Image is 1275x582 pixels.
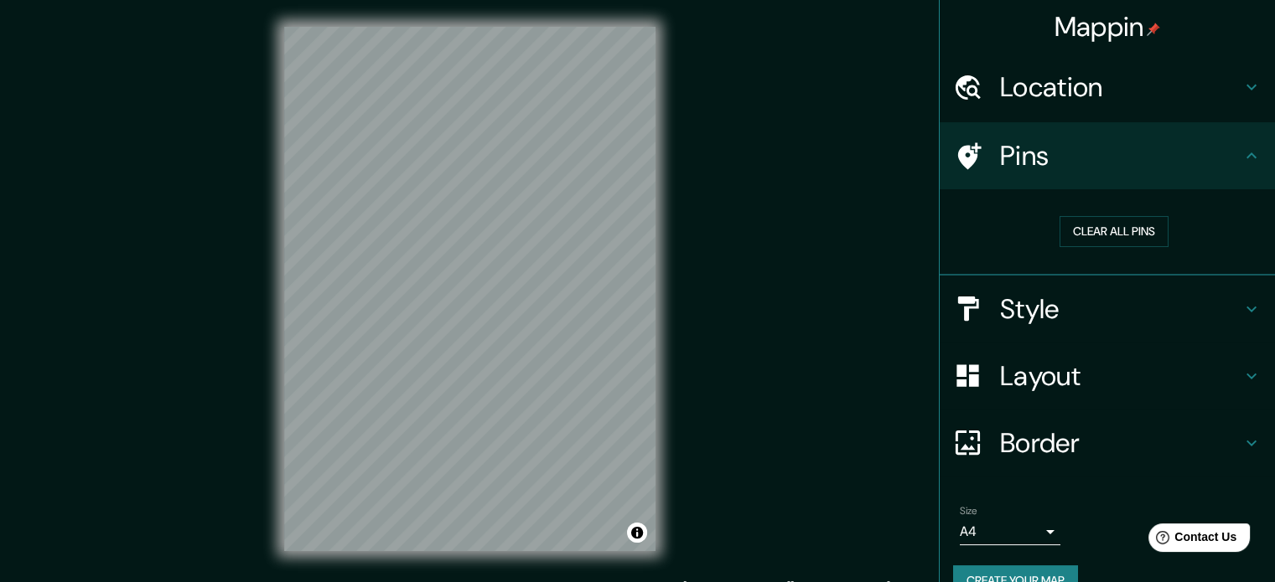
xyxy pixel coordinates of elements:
button: Clear all pins [1060,216,1169,247]
img: pin-icon.png [1147,23,1160,36]
div: Style [940,276,1275,343]
iframe: Help widget launcher [1126,517,1257,564]
div: Layout [940,343,1275,409]
h4: Layout [1000,359,1241,393]
button: Toggle attribution [627,523,647,543]
h4: Border [1000,426,1241,460]
div: Border [940,409,1275,476]
label: Size [960,503,977,518]
canvas: Map [284,27,656,551]
div: A4 [960,518,1060,545]
h4: Pins [1000,139,1241,173]
div: Pins [940,122,1275,189]
h4: Location [1000,70,1241,104]
div: Location [940,54,1275,121]
h4: Style [1000,292,1241,326]
h4: Mappin [1055,10,1161,44]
